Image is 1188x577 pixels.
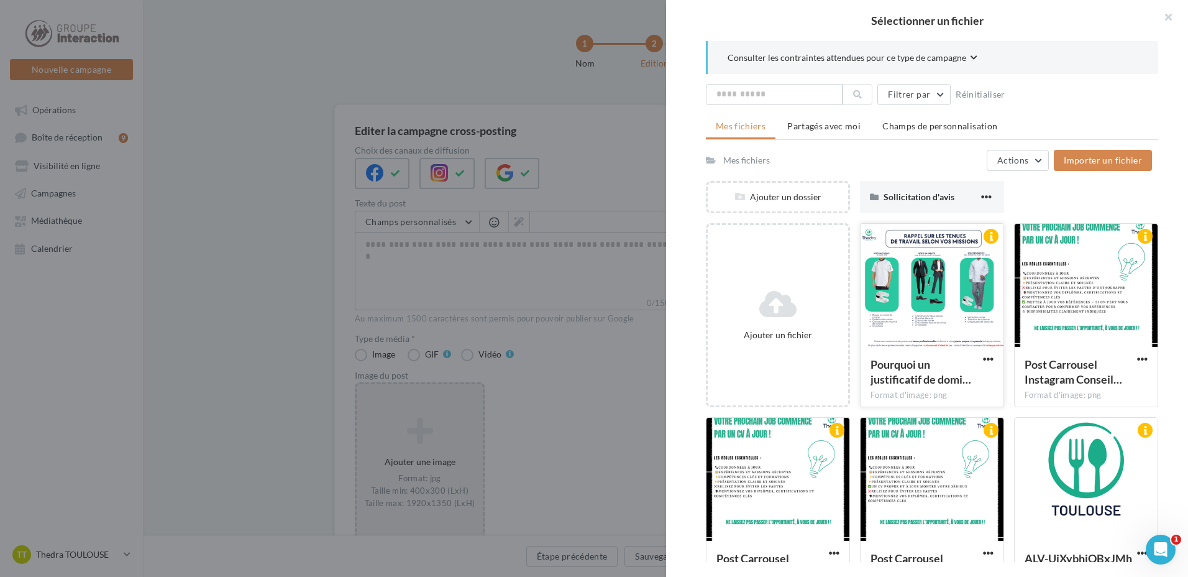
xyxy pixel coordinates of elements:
[787,121,861,131] span: Partagés avec moi
[870,390,994,401] div: Format d'image: png
[728,52,966,64] span: Consulter les contraintes attendues pour ce type de campagne
[713,329,843,341] div: Ajouter un fichier
[882,121,997,131] span: Champs de personnalisation
[1171,535,1181,545] span: 1
[1064,155,1142,165] span: Importer un fichier
[1054,150,1152,171] button: Importer un fichier
[1146,535,1176,565] iframe: Intercom live chat
[723,154,770,167] div: Mes fichiers
[716,121,765,131] span: Mes fichiers
[708,191,848,203] div: Ajouter un dossier
[951,87,1010,102] button: Réinitialiser
[1025,390,1148,401] div: Format d'image: png
[877,84,951,105] button: Filtrer par
[686,15,1168,26] h2: Sélectionner un fichier
[870,358,971,386] span: Pourquoi un justificatif de domicile (1)
[728,51,977,67] button: Consulter les contraintes attendues pour ce type de campagne
[997,155,1028,165] span: Actions
[987,150,1049,171] button: Actions
[1025,358,1122,386] span: Post Carrousel Instagram Conseil marketing moderne blanc et rose (2)
[884,192,954,202] span: Sollicitation d'avis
